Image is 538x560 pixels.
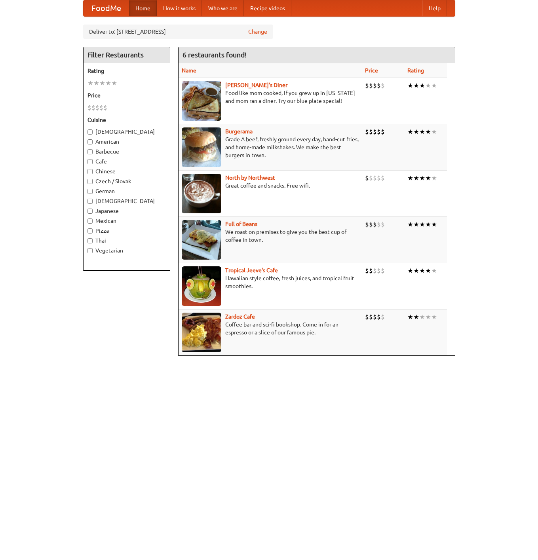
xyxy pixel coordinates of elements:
[365,266,369,275] li: $
[87,227,166,235] label: Pizza
[407,266,413,275] li: ★
[365,127,369,136] li: $
[87,207,166,215] label: Japanese
[244,0,291,16] a: Recipe videos
[413,127,419,136] li: ★
[182,313,221,352] img: zardoz.jpg
[419,127,425,136] li: ★
[87,116,166,124] h5: Cuisine
[431,81,437,90] li: ★
[381,266,385,275] li: $
[377,81,381,90] li: $
[431,313,437,321] li: ★
[87,158,166,165] label: Cafe
[425,266,431,275] li: ★
[157,0,202,16] a: How it works
[99,79,105,87] li: ★
[422,0,447,16] a: Help
[87,128,166,136] label: [DEMOGRAPHIC_DATA]
[225,128,253,135] a: Burgerama
[87,91,166,99] h5: Price
[111,79,117,87] li: ★
[87,139,93,144] input: American
[369,81,373,90] li: $
[373,220,377,229] li: $
[182,67,196,74] a: Name
[431,220,437,229] li: ★
[182,174,221,213] img: north.jpg
[91,103,95,112] li: $
[182,182,359,190] p: Great coffee and snacks. Free wifi.
[248,28,267,36] a: Change
[87,217,166,225] label: Mexican
[87,237,166,245] label: Thai
[425,127,431,136] li: ★
[87,138,166,146] label: American
[93,79,99,87] li: ★
[202,0,244,16] a: Who we are
[407,174,413,182] li: ★
[407,127,413,136] li: ★
[373,127,377,136] li: $
[225,313,255,320] b: Zardoz Cafe
[182,228,359,244] p: We roast on premises to give you the best cup of coffee in town.
[419,313,425,321] li: ★
[373,313,377,321] li: $
[377,174,381,182] li: $
[381,220,385,229] li: $
[87,199,93,204] input: [DEMOGRAPHIC_DATA]
[182,266,221,306] img: jeeves.jpg
[419,266,425,275] li: ★
[87,189,93,194] input: German
[84,47,170,63] h4: Filter Restaurants
[369,220,373,229] li: $
[419,220,425,229] li: ★
[369,174,373,182] li: $
[182,274,359,290] p: Hawaiian style coffee, fresh juices, and tropical fruit smoothies.
[87,67,166,75] h5: Rating
[182,321,359,336] p: Coffee bar and sci-fi bookshop. Come in for an espresso or a slice of our famous pie.
[431,266,437,275] li: ★
[87,159,93,164] input: Cafe
[225,82,287,88] a: [PERSON_NAME]'s Diner
[413,81,419,90] li: ★
[225,221,257,227] a: Full of Beans
[87,179,93,184] input: Czech / Slovak
[425,174,431,182] li: ★
[425,313,431,321] li: ★
[87,79,93,87] li: ★
[103,103,107,112] li: $
[87,247,166,254] label: Vegetarian
[419,81,425,90] li: ★
[87,148,166,156] label: Barbecue
[407,81,413,90] li: ★
[225,175,275,181] a: North by Northwest
[377,127,381,136] li: $
[87,197,166,205] label: [DEMOGRAPHIC_DATA]
[83,25,273,39] div: Deliver to: [STREET_ADDRESS]
[425,81,431,90] li: ★
[87,129,93,135] input: [DEMOGRAPHIC_DATA]
[87,248,93,253] input: Vegetarian
[431,174,437,182] li: ★
[377,313,381,321] li: $
[87,209,93,214] input: Japanese
[365,67,378,74] a: Price
[377,220,381,229] li: $
[431,127,437,136] li: ★
[365,174,369,182] li: $
[87,169,93,174] input: Chinese
[182,220,221,260] img: beans.jpg
[87,238,93,243] input: Thai
[381,127,385,136] li: $
[413,266,419,275] li: ★
[413,174,419,182] li: ★
[381,313,385,321] li: $
[373,174,377,182] li: $
[183,51,247,59] ng-pluralize: 6 restaurants found!
[413,313,419,321] li: ★
[377,266,381,275] li: $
